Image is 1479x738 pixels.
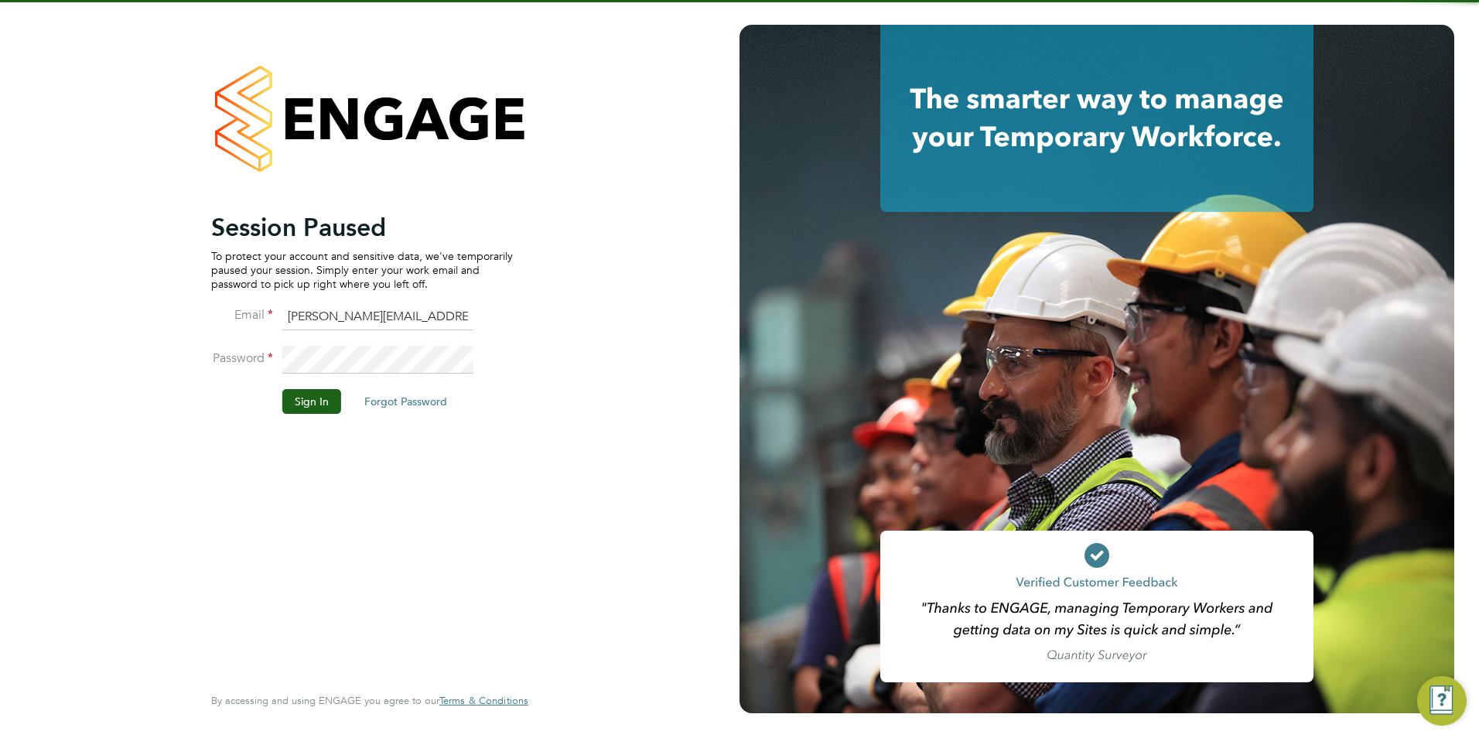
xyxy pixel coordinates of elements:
[211,249,513,292] p: To protect your account and sensitive data, we've temporarily paused your session. Simply enter y...
[282,389,341,414] button: Sign In
[211,350,273,367] label: Password
[211,212,513,243] h2: Session Paused
[211,694,528,707] span: By accessing and using ENGAGE you agree to our
[211,307,273,323] label: Email
[439,695,528,707] a: Terms & Conditions
[1417,676,1467,726] button: Engage Resource Center
[352,389,459,414] button: Forgot Password
[282,303,473,331] input: Enter your work email...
